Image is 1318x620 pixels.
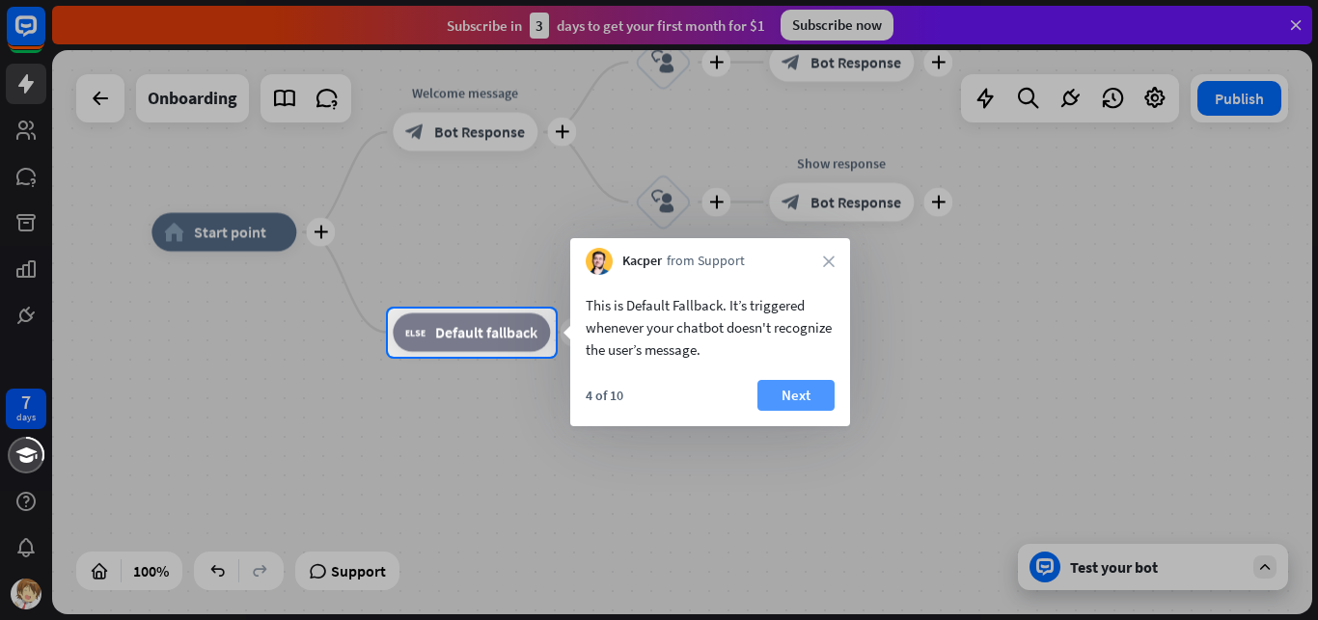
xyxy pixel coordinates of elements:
[586,294,835,361] div: This is Default Fallback. It’s triggered whenever your chatbot doesn't recognize the user’s message.
[15,8,73,66] button: Open LiveChat chat widget
[586,387,623,404] div: 4 of 10
[405,323,426,342] i: block_fallback
[757,380,835,411] button: Next
[667,252,745,271] span: from Support
[435,323,537,342] span: Default fallback
[622,252,662,271] span: Kacper
[823,256,835,267] i: close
